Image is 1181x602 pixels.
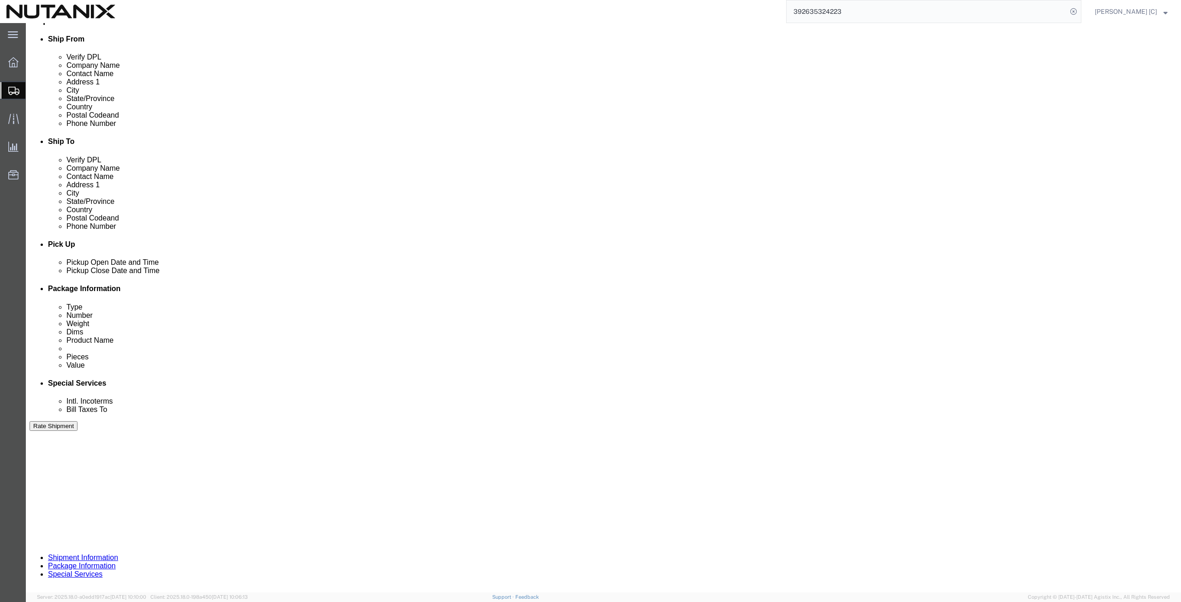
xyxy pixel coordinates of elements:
[515,594,539,600] a: Feedback
[1095,6,1157,17] span: Arthur Campos [C]
[1094,6,1168,17] button: [PERSON_NAME] [C]
[26,23,1181,592] iframe: FS Legacy Container
[37,594,146,600] span: Server: 2025.18.0-a0edd1917ac
[1028,593,1170,601] span: Copyright © [DATE]-[DATE] Agistix Inc., All Rights Reserved
[6,5,115,18] img: logo
[110,594,146,600] span: [DATE] 10:10:00
[492,594,515,600] a: Support
[212,594,248,600] span: [DATE] 10:06:13
[787,0,1067,23] input: Search for shipment number, reference number
[150,594,248,600] span: Client: 2025.18.0-198a450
